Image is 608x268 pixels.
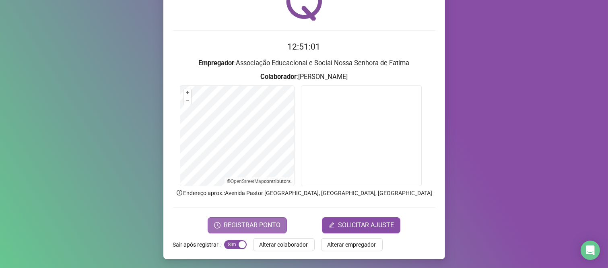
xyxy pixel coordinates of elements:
[173,189,435,197] p: Endereço aprox. : Avenida Pastor [GEOGRAPHIC_DATA], [GEOGRAPHIC_DATA], [GEOGRAPHIC_DATA]
[260,73,297,81] strong: Colaborador
[231,179,264,184] a: OpenStreetMap
[322,217,400,233] button: editSOLICITAR AJUSTE
[183,97,191,105] button: –
[199,59,235,67] strong: Empregador
[288,42,321,52] time: 12:51:01
[173,238,224,251] label: Sair após registrar
[227,179,292,184] li: © contributors.
[338,220,394,230] span: SOLICITAR AJUSTE
[253,238,315,251] button: Alterar colaborador
[224,220,280,230] span: REGISTRAR PONTO
[214,222,221,229] span: clock-circle
[173,72,435,82] h3: : [PERSON_NAME]
[581,241,600,260] div: Open Intercom Messenger
[328,222,335,229] span: edit
[176,189,183,196] span: info-circle
[208,217,287,233] button: REGISTRAR PONTO
[173,58,435,69] h3: : Associação Educacional e Social Nossa Senhora de Fatima
[328,240,376,249] span: Alterar empregador
[321,238,383,251] button: Alterar empregador
[260,240,308,249] span: Alterar colaborador
[183,89,191,97] button: +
